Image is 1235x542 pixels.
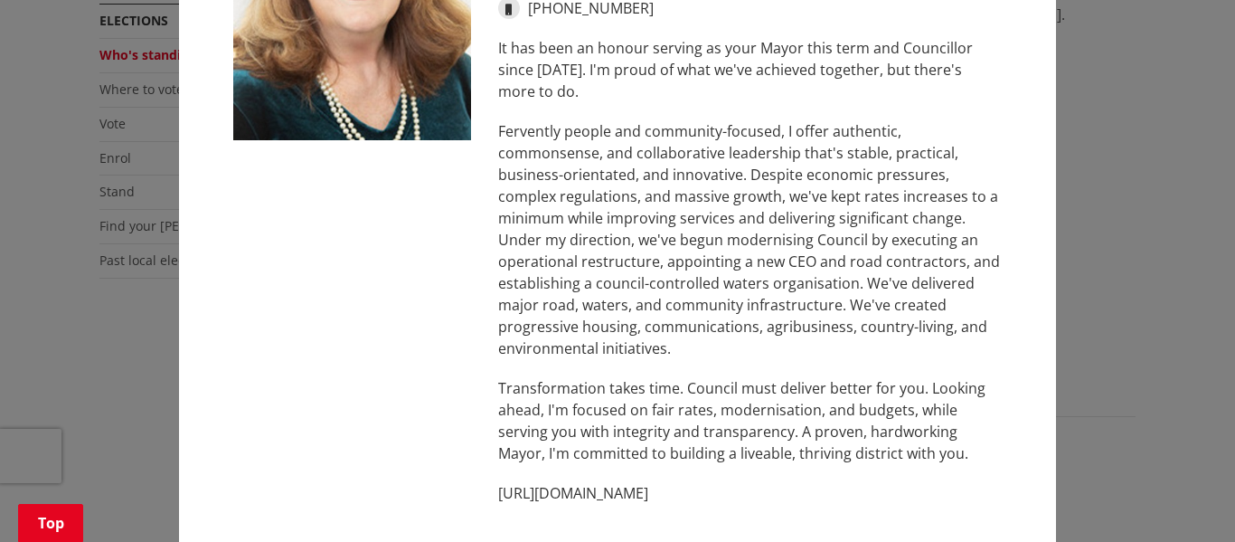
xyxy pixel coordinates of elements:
[18,504,83,542] a: Top
[498,120,1002,359] p: Fervently people and community-focused, I offer authentic, commonsense, and collaborative leaders...
[498,482,1002,504] p: [URL][DOMAIN_NAME]
[498,37,1002,102] p: It has been an honour serving as your Mayor this term and Councillor since [DATE]. I'm proud of w...
[498,377,1002,464] p: Transformation takes time. Council must deliver better for you. Looking ahead, I'm focused on fai...
[1152,466,1217,531] iframe: Messenger Launcher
